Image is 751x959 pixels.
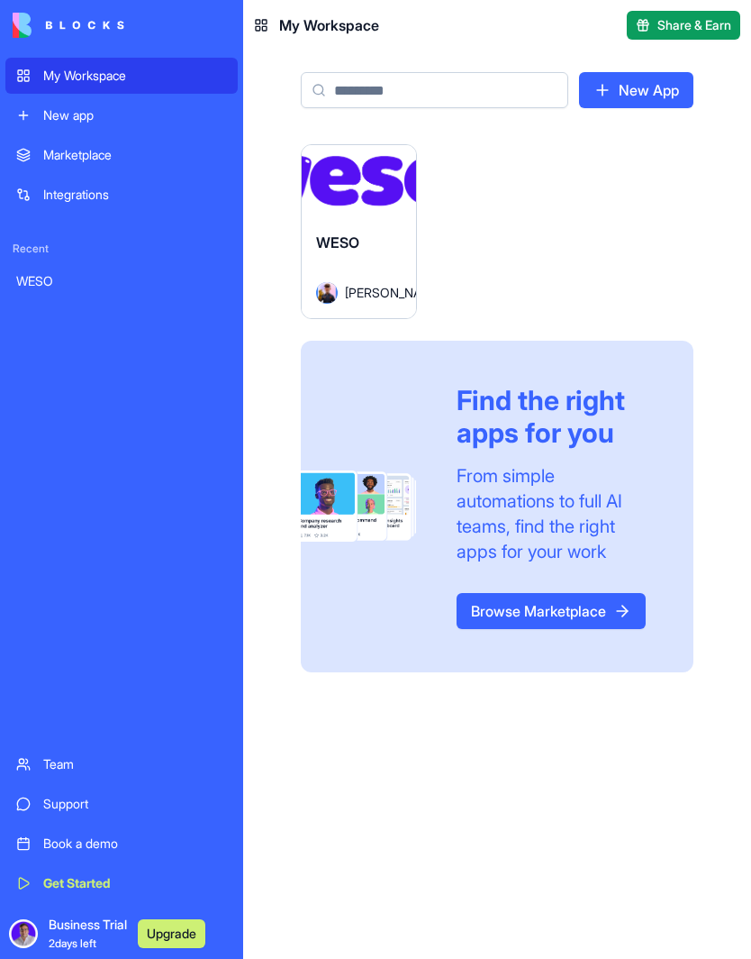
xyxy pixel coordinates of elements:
[457,463,650,564] div: From simple automations to full AI teams, find the right apps for your work
[16,272,227,290] div: WESO
[5,97,238,133] a: New app
[5,177,238,213] a: Integrations
[43,186,227,204] div: Integrations
[9,919,38,948] img: IMG_0551_vqnkfw.jpg
[627,11,740,40] button: Share & Earn
[345,283,387,302] span: [PERSON_NAME]
[316,282,338,304] img: Avatar
[301,470,428,542] img: Frame_181_egmpey.png
[138,919,205,948] button: Upgrade
[657,16,731,34] span: Share & Earn
[49,916,127,952] span: Business Trial
[43,795,227,813] div: Support
[301,144,417,319] a: WESOAvatar[PERSON_NAME]
[49,936,96,950] span: 2 days left
[5,865,238,901] a: Get Started
[5,263,238,299] a: WESO
[5,242,238,256] span: Recent
[43,67,227,85] div: My Workspace
[43,146,227,164] div: Marketplace
[579,72,693,108] a: New App
[279,14,379,36] span: My Workspace
[457,384,650,449] div: Find the right apps for you
[457,593,646,629] a: Browse Marketplace
[43,835,227,853] div: Book a demo
[5,746,238,782] a: Team
[316,233,359,251] span: WESO
[5,826,238,862] a: Book a demo
[43,874,227,892] div: Get Started
[13,13,124,38] img: logo
[43,755,227,773] div: Team
[43,106,227,124] div: New app
[5,786,238,822] a: Support
[5,137,238,173] a: Marketplace
[5,58,238,94] a: My Workspace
